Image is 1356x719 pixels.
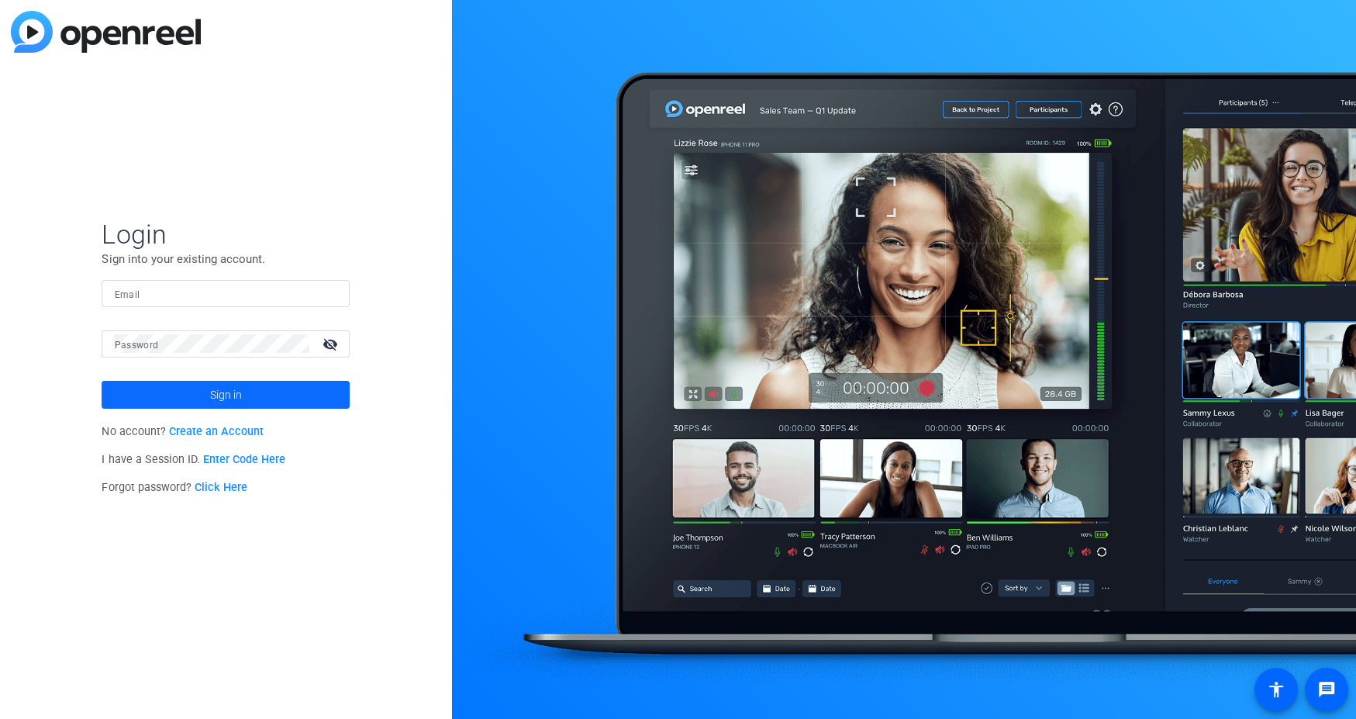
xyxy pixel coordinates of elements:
[169,425,264,438] a: Create an Account
[102,218,350,251] span: Login
[11,11,201,53] img: blue-gradient.svg
[1267,680,1285,699] mat-icon: accessibility
[114,284,337,302] input: Enter Email Address
[102,453,285,466] span: I have a Session ID.
[102,381,350,409] button: Sign in
[114,340,158,351] mat-label: Password
[1317,680,1336,699] mat-icon: message
[210,375,242,414] span: Sign in
[102,251,350,268] p: Sign into your existing account.
[203,453,285,466] a: Enter Code Here
[102,425,264,438] span: No account?
[102,481,247,494] span: Forgot password?
[114,289,140,300] mat-label: Email
[195,481,247,494] a: Click Here
[312,333,350,355] mat-icon: visibility_off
